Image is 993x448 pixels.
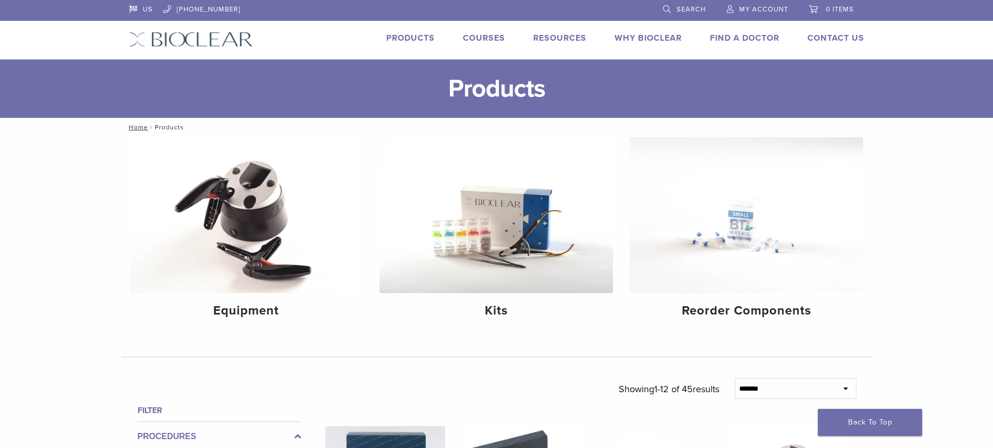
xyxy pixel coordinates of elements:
a: Equipment [130,137,363,327]
span: Search [677,5,706,14]
a: Contact Us [807,33,864,43]
a: Courses [463,33,505,43]
a: Home [126,124,148,131]
img: Equipment [130,137,363,293]
a: Find A Doctor [710,33,779,43]
img: Reorder Components [630,137,863,293]
a: Back To Top [818,409,922,436]
a: Reorder Components [630,137,863,327]
h4: Equipment [138,301,355,320]
span: My Account [739,5,788,14]
label: Procedures [138,430,301,443]
span: 0 items [826,5,854,14]
img: Bioclear [129,32,253,47]
h4: Kits [388,301,605,320]
h4: Filter [138,404,301,417]
h4: Reorder Components [638,301,855,320]
a: Why Bioclear [615,33,682,43]
a: Products [386,33,435,43]
p: Showing results [619,378,719,400]
a: Resources [533,33,586,43]
a: Kits [379,137,613,327]
img: Kits [379,137,613,293]
span: / [148,125,155,130]
span: 1-12 of 45 [654,383,693,395]
nav: Products [121,118,872,137]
